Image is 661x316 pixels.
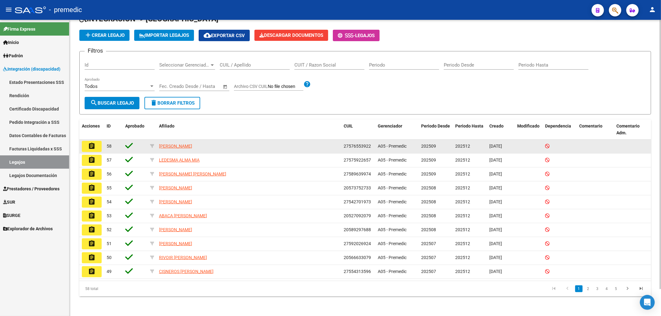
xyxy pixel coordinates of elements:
div: / / / / / / [79,0,651,297]
a: go to next page [622,285,633,292]
span: 202512 [455,158,470,162]
input: Fecha fin [190,84,220,89]
span: 49 [107,269,112,274]
span: 20527092079 [344,213,371,218]
span: 202507 [421,255,436,260]
div: 58 total [79,281,192,297]
span: 52 [107,227,112,232]
span: Comentario Adm. [616,123,640,136]
span: 20589297688 [344,227,371,232]
span: [DATE] [489,185,502,190]
mat-icon: help [303,80,311,88]
li: page 4 [602,284,611,294]
span: A05 - Premedic [378,227,407,232]
span: 202512 [455,144,470,149]
span: [DATE] [489,158,502,162]
span: 27542701973 [344,199,371,204]
span: [PERSON_NAME] [PERSON_NAME] [159,171,226,176]
span: A05 - Premedic [378,269,407,274]
span: [PERSON_NAME] [159,144,192,149]
mat-icon: assignment [88,226,95,233]
span: 54 [107,199,112,204]
span: 27589639974 [344,171,371,176]
mat-icon: assignment [88,240,95,247]
li: page 2 [584,284,593,294]
span: A05 - Premedic [378,171,407,176]
input: Archivo CSV CUIL [268,84,303,89]
mat-icon: cloud_download [204,32,211,39]
span: 202512 [455,227,470,232]
span: Firma Express [3,26,35,32]
span: [DATE] [489,199,502,204]
span: 202507 [421,269,436,274]
span: [DATE] [489,213,502,218]
span: 202512 [455,171,470,176]
span: [PERSON_NAME] [159,199,192,204]
div: Open Intercom Messenger [640,295,655,310]
mat-icon: assignment [88,156,95,164]
mat-icon: add [84,31,92,39]
mat-icon: assignment [88,254,95,261]
datatable-header-cell: Aprobado [123,119,148,140]
span: - premedic [49,3,82,17]
span: [PERSON_NAME] [159,227,192,232]
span: 202509 [421,144,436,149]
span: A05 - Premedic [378,144,407,149]
span: A05 - Premedic [378,213,407,218]
span: 202507 [421,241,436,246]
a: 3 [594,285,601,292]
span: Borrar Filtros [150,100,195,106]
mat-icon: assignment [88,198,95,206]
span: Aprobado [125,123,144,128]
button: Open calendar [222,83,229,90]
span: Comentario [579,123,602,128]
span: Afiliado [159,123,174,128]
span: 202508 [421,213,436,218]
button: Exportar CSV [199,30,250,41]
span: Dependencia [545,123,571,128]
span: - [338,33,355,38]
mat-icon: menu [5,6,12,13]
mat-icon: person [649,6,656,13]
span: Periodo Desde [421,123,450,128]
span: SUR [3,199,15,206]
span: 202512 [455,213,470,218]
li: page 3 [593,284,602,294]
span: 58 [107,144,112,149]
a: 5 [612,285,620,292]
span: CISNEROS [PERSON_NAME] [159,269,214,274]
span: 27592026924 [344,241,371,246]
span: [DATE] [489,255,502,260]
span: 202512 [455,241,470,246]
button: Descargar Documentos [254,30,328,41]
span: A05 - Premedic [378,158,407,162]
span: Exportar CSV [204,33,245,38]
button: -Legajos [333,30,380,41]
datatable-header-cell: Acciones [79,119,104,140]
span: 202512 [455,269,470,274]
span: [PERSON_NAME] [159,185,192,190]
mat-icon: delete [150,99,157,106]
span: 202512 [455,185,470,190]
span: Legajos [355,33,375,38]
datatable-header-cell: ID [104,119,123,140]
span: CUIL [344,123,353,128]
span: Prestadores / Proveedores [3,185,59,192]
span: ABACA [PERSON_NAME] [159,213,207,218]
span: Integración (discapacidad) [3,66,60,72]
mat-icon: assignment [88,142,95,150]
span: [DATE] [489,227,502,232]
span: Inicio [3,39,19,46]
span: Descargar Documentos [259,32,323,38]
span: Periodo Hasta [455,123,483,128]
li: page 1 [574,284,584,294]
button: Buscar Legajo [85,97,139,109]
datatable-header-cell: Creado [487,119,515,140]
span: Acciones [82,123,100,128]
span: [DATE] [489,171,502,176]
span: ID [107,123,111,128]
span: [DATE] [489,144,502,149]
span: 202508 [421,227,436,232]
span: 27575922657 [344,158,371,162]
span: SURGE [3,212,20,219]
